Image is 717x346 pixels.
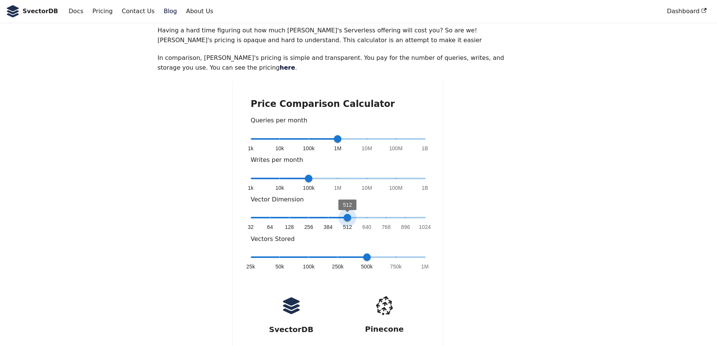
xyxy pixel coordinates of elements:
[88,5,117,18] a: Pricing
[181,5,218,18] a: About Us
[23,6,58,16] b: SvectorDB
[662,5,711,18] a: Dashboard
[64,5,88,18] a: Docs
[389,145,403,152] span: 100M
[419,223,431,231] span: 1024
[269,325,314,334] strong: SvectorDB
[422,184,428,192] span: 1B
[276,145,284,152] span: 10k
[362,223,371,231] span: 640
[421,263,429,270] span: 1M
[365,325,404,334] strong: Pinecone
[159,5,181,18] a: Blog
[280,64,295,71] a: here
[303,145,315,152] span: 100k
[390,263,402,270] span: 750k
[304,223,313,231] span: 256
[332,263,344,270] span: 250k
[6,5,58,17] a: SvectorDB LogoSvectorDB
[361,263,373,270] span: 500k
[343,202,352,208] span: 512
[157,26,518,46] p: Having a hard time figuring out how much [PERSON_NAME]'s Serverless offering will cost you? So ar...
[248,223,254,231] span: 32
[303,263,315,270] span: 100k
[324,223,333,231] span: 384
[251,116,425,125] p: Queries per month
[117,5,159,18] a: Contact Us
[285,223,294,231] span: 128
[303,184,315,192] span: 100k
[251,195,425,204] p: Vector Dimension
[276,184,284,192] span: 10k
[248,145,254,152] span: 1k
[251,234,425,244] p: Vectors Stored
[370,291,399,320] img: pinecone.png
[334,145,342,152] span: 1M
[267,223,273,231] span: 64
[422,145,428,152] span: 1B
[251,155,425,165] p: Writes per month
[401,223,410,231] span: 896
[343,223,352,231] span: 512
[334,184,342,192] span: 1M
[362,184,372,192] span: 10M
[251,98,425,110] h2: Price Comparison Calculator
[362,145,372,152] span: 10M
[157,53,518,73] p: In comparison, [PERSON_NAME]'s pricing is simple and transparent. You pay for the number of queri...
[276,263,284,270] span: 50k
[248,184,254,192] span: 1k
[6,5,20,17] img: SvectorDB Logo
[382,223,391,231] span: 768
[282,296,301,315] img: logo.svg
[247,263,255,270] span: 25k
[389,184,403,192] span: 100M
